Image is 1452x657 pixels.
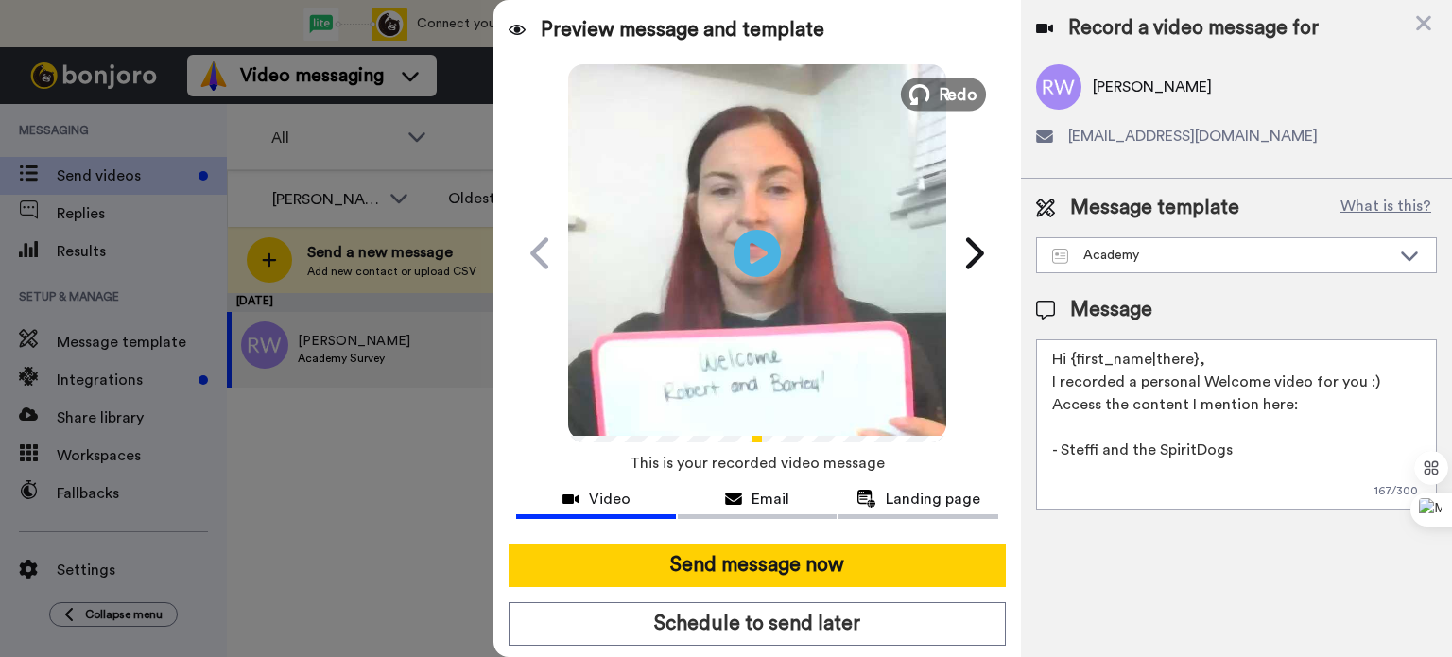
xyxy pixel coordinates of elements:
button: What is this? [1335,194,1437,222]
button: Schedule to send later [509,602,1006,646]
textarea: Hi {first_name|there}, I recorded a personal Welcome video for you :) Access the content I mentio... [1036,339,1437,510]
div: Academy [1052,246,1391,265]
span: Landing page [886,488,980,510]
span: Video [589,488,631,510]
span: Message [1070,296,1152,324]
button: Send message now [509,544,1006,587]
img: Message-temps.svg [1052,249,1068,264]
span: Message template [1070,194,1239,222]
span: This is your recorded video message [630,442,885,484]
span: Email [752,488,789,510]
